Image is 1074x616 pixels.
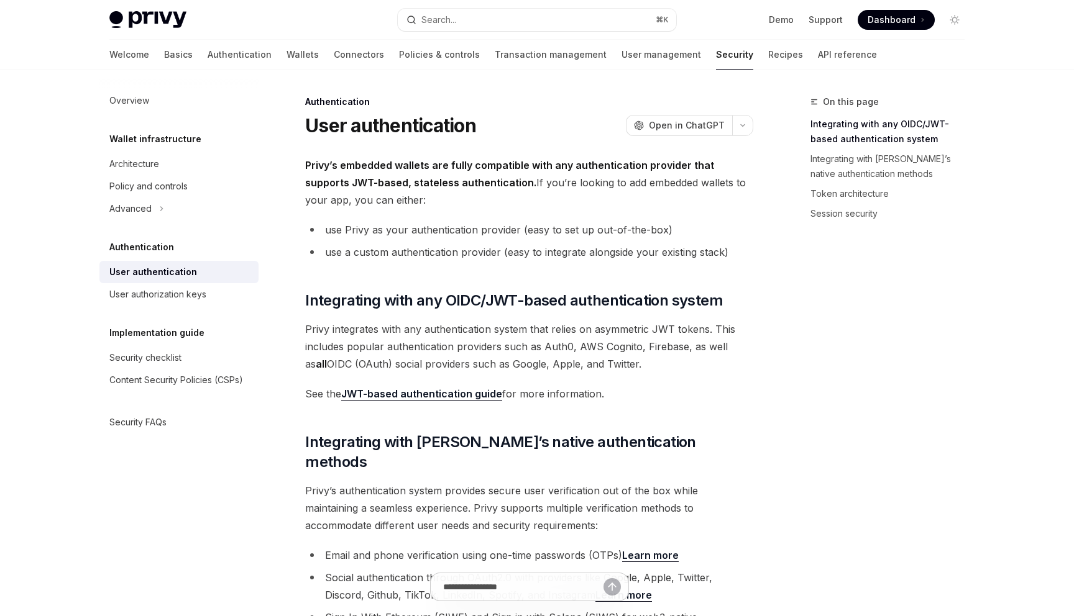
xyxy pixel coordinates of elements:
a: Integrating with [PERSON_NAME]’s native authentication methods [810,149,975,184]
span: Dashboard [868,14,916,26]
div: Policy and controls [109,179,188,194]
span: Privy integrates with any authentication system that relies on asymmetric JWT tokens. This includ... [305,320,753,373]
button: Open in ChatGPT [626,115,732,136]
a: Learn more [622,549,679,562]
a: Overview [99,89,259,112]
span: Integrating with [PERSON_NAME]’s native authentication methods [305,432,753,472]
a: Demo [769,14,794,26]
div: Architecture [109,156,159,171]
span: If you’re looking to add embedded wallets to your app, you can either: [305,156,753,209]
a: JWT-based authentication guide [341,387,502,401]
a: User authorization keys [99,283,259,306]
span: See the for more information. [305,385,753,402]
span: Integrating with any OIDC/JWT-based authentication system [305,291,723,310]
a: Security checklist [99,346,259,369]
div: Security checklist [109,350,181,365]
div: Search... [421,12,456,27]
button: Toggle dark mode [945,10,965,30]
strong: Privy’s embedded wallets are fully compatible with any authentication provider that supports JWT-... [305,159,714,189]
li: Email and phone verification using one-time passwords (OTPs) [305,546,753,564]
span: On this page [823,94,879,109]
a: Basics [164,40,193,70]
span: Privy’s authentication system provides secure user verification out of the box while maintaining ... [305,482,753,534]
h5: Implementation guide [109,325,204,340]
a: Dashboard [858,10,935,30]
a: Recipes [768,40,803,70]
li: Social authentication through OAuth2.0 with providers like Google, Apple, Twitter, Discord, Githu... [305,569,753,604]
img: light logo [109,11,186,29]
li: use Privy as your authentication provider (easy to set up out-of-the-box) [305,221,753,238]
a: Integrating with any OIDC/JWT-based authentication system [810,114,975,149]
div: User authentication [109,265,197,279]
div: User authorization keys [109,287,206,302]
span: ⌘ K [656,15,669,25]
a: Token architecture [810,184,975,204]
span: Open in ChatGPT [649,119,725,132]
a: User authentication [99,261,259,283]
a: Security FAQs [99,411,259,433]
a: Authentication [208,40,272,70]
div: Authentication [305,96,753,108]
a: Policy and controls [99,175,259,197]
a: Connectors [334,40,384,70]
div: Security FAQs [109,415,167,430]
a: Content Security Policies (CSPs) [99,369,259,391]
button: Send message [604,578,621,596]
a: Welcome [109,40,149,70]
a: Wallets [287,40,319,70]
a: User management [622,40,701,70]
h1: User authentication [305,114,476,137]
a: Policies & controls [399,40,480,70]
a: Support [809,14,843,26]
a: Transaction management [495,40,607,70]
h5: Authentication [109,240,174,255]
a: Architecture [99,153,259,175]
h5: Wallet infrastructure [109,132,201,147]
strong: all [316,358,327,370]
div: Content Security Policies (CSPs) [109,373,243,387]
a: Security [716,40,753,70]
div: Overview [109,93,149,108]
div: Advanced [109,201,152,216]
a: API reference [818,40,877,70]
li: use a custom authentication provider (easy to integrate alongside your existing stack) [305,243,753,261]
a: Session security [810,204,975,224]
button: Search...⌘K [398,9,676,31]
